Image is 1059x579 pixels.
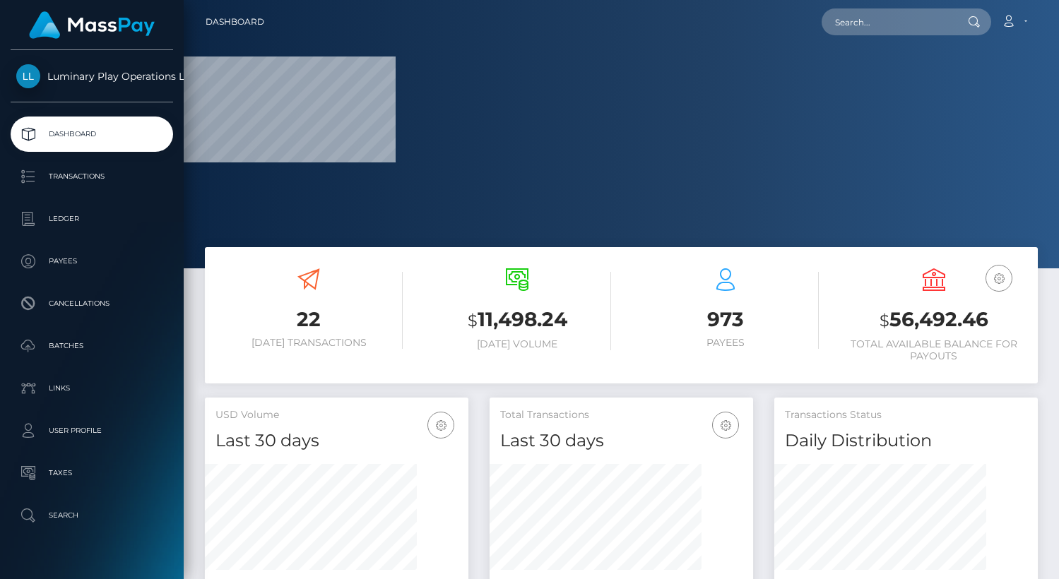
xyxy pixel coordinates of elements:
a: Batches [11,328,173,364]
small: $ [468,311,478,330]
h3: 973 [632,306,820,333]
h4: Last 30 days [215,429,458,453]
a: Search [11,498,173,533]
span: Luminary Play Operations Limited [11,70,173,83]
p: Cancellations [16,293,167,314]
a: Dashboard [206,7,264,37]
h6: [DATE] Transactions [215,337,403,349]
p: Links [16,378,167,399]
h4: Daily Distribution [785,429,1027,453]
a: Dashboard [11,117,173,152]
h5: Total Transactions [500,408,743,422]
input: Search... [822,8,954,35]
h3: 56,492.46 [840,306,1027,335]
h4: Last 30 days [500,429,743,453]
h5: Transactions Status [785,408,1027,422]
h3: 22 [215,306,403,333]
h6: [DATE] Volume [424,338,611,350]
h3: 11,498.24 [424,306,611,335]
img: MassPay Logo [29,11,155,39]
p: Taxes [16,462,167,484]
a: Transactions [11,159,173,194]
a: User Profile [11,413,173,448]
h5: USD Volume [215,408,458,422]
p: Batches [16,335,167,357]
p: Ledger [16,208,167,229]
h6: Payees [632,337,820,349]
a: Taxes [11,455,173,491]
small: $ [880,311,889,330]
p: User Profile [16,420,167,441]
p: Dashboard [16,124,167,145]
p: Payees [16,251,167,272]
a: Cancellations [11,286,173,321]
p: Transactions [16,166,167,187]
a: Ledger [11,201,173,237]
p: Search [16,505,167,526]
h6: Total Available Balance for Payouts [840,338,1027,362]
img: Luminary Play Operations Limited [16,64,40,88]
a: Links [11,371,173,406]
a: Payees [11,244,173,279]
